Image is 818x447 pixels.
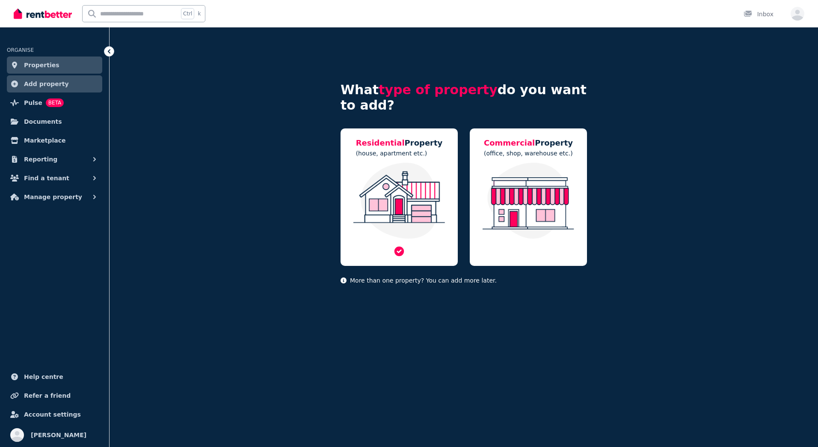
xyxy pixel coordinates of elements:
span: Documents [24,116,62,127]
span: Find a tenant [24,173,69,183]
span: BETA [46,98,64,107]
span: Marketplace [24,135,65,146]
a: Marketplace [7,132,102,149]
span: Refer a friend [24,390,71,401]
span: Help centre [24,372,63,382]
span: [PERSON_NAME] [31,430,86,440]
a: PulseBETA [7,94,102,111]
button: Find a tenant [7,170,102,187]
h5: Property [356,137,443,149]
button: Reporting [7,151,102,168]
span: Ctrl [181,8,194,19]
img: Commercial Property [478,163,578,239]
h4: What do you want to add? [341,82,587,113]
img: Residential Property [349,163,449,239]
span: type of property [379,82,498,97]
span: Residential [356,138,405,147]
a: Properties [7,57,102,74]
a: Documents [7,113,102,130]
span: ORGANISE [7,47,34,53]
p: (office, shop, warehouse etc.) [484,149,573,158]
a: Help centre [7,368,102,385]
a: Add property [7,75,102,92]
span: Commercial [484,138,535,147]
span: k [198,10,201,17]
a: Account settings [7,406,102,423]
p: More than one property? You can add more later. [341,276,587,285]
span: Properties [24,60,59,70]
a: Refer a friend [7,387,102,404]
span: Manage property [24,192,82,202]
img: RentBetter [14,7,72,20]
p: (house, apartment etc.) [356,149,443,158]
span: Pulse [24,98,42,108]
span: Add property [24,79,69,89]
button: Manage property [7,188,102,206]
span: Account settings [24,409,81,420]
h5: Property [484,137,573,149]
span: Reporting [24,154,57,164]
div: Inbox [744,10,774,18]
